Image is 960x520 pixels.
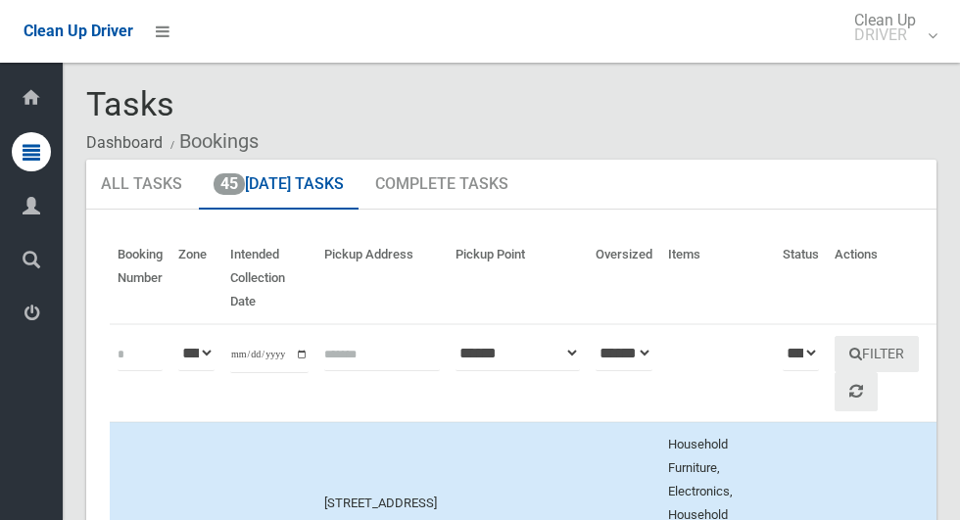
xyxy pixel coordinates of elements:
small: DRIVER [854,27,916,42]
span: Clean Up [844,13,936,42]
a: Dashboard [86,133,163,152]
a: 45[DATE] Tasks [199,160,359,211]
a: All Tasks [86,160,197,211]
th: Pickup Address [316,233,448,324]
span: Tasks [86,84,174,123]
th: Oversized [588,233,660,324]
a: Clean Up Driver [24,17,133,46]
th: Intended Collection Date [222,233,316,324]
th: Pickup Point [448,233,588,324]
button: Filter [835,336,919,372]
th: Booking Number [110,233,170,324]
span: Clean Up Driver [24,22,133,40]
a: Complete Tasks [360,160,523,211]
th: Status [775,233,827,324]
th: Items [660,233,775,324]
th: Zone [170,233,222,324]
li: Bookings [166,123,259,160]
span: 45 [214,173,245,195]
th: Actions [827,233,936,324]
